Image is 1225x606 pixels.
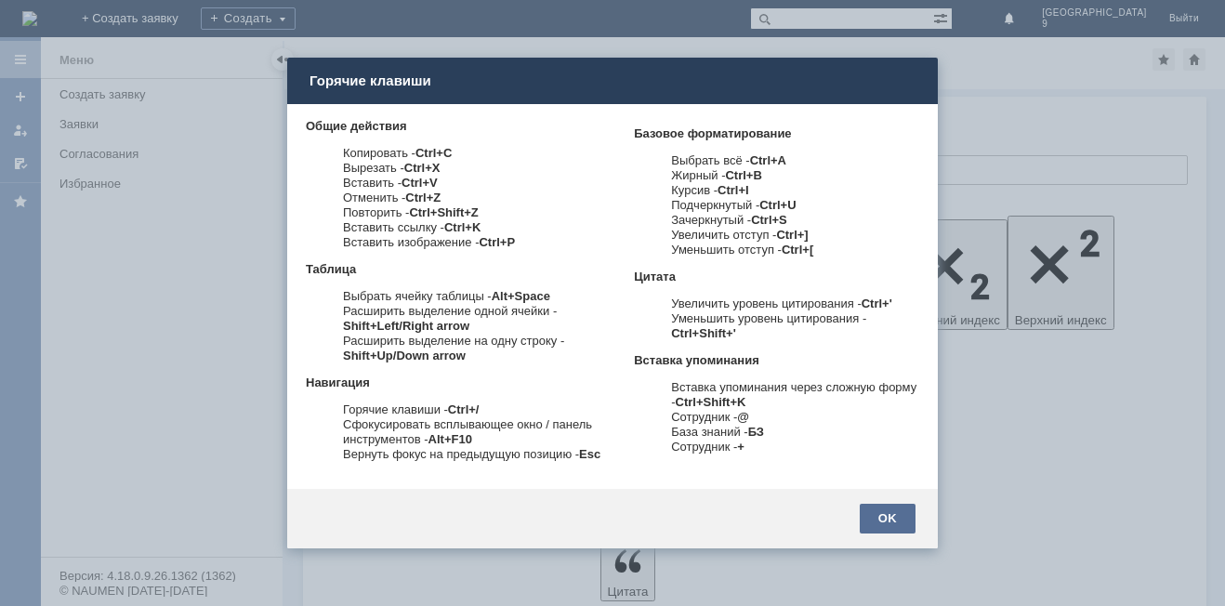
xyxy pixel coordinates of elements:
[343,220,634,235] li: Вставить ссылку -
[634,353,759,367] b: Вставка упоминания
[671,440,919,454] li: Сотрудник -
[306,375,370,389] b: Навигация
[343,304,634,334] li: Расширить выделение одной ячейки -
[343,289,634,304] li: Выбрать ячейку таблицы -
[671,380,919,410] li: Вставка упоминания через сложную форму -
[409,205,478,219] b: Ctrl+Shift+Z
[759,198,796,212] b: Ctrl+U
[415,146,452,160] b: Ctrl+C
[671,153,919,168] li: Выбрать всё -
[343,176,634,191] li: Вставить -
[676,395,746,409] b: Ctrl+Shift+K
[671,425,919,440] li: База знаний -
[671,296,919,311] li: Увеличить уровень цитирования -
[343,161,634,176] li: Вырезать -
[306,262,356,276] b: Таблица
[671,213,919,228] li: Зачеркнутый -
[343,146,634,161] li: Копировать -
[343,349,466,362] b: Shift+Up/Down arrow
[725,168,761,182] b: Ctrl+B
[776,228,808,242] b: Ctrl+]
[671,326,736,340] b: Ctrl+Shift+'
[287,58,938,104] div: Горячие клавиши
[444,220,481,234] b: Ctrl+K
[862,296,892,310] b: Ctrl+'
[750,153,786,167] b: Ctrl+A
[671,243,919,257] li: Уменьшить отступ -
[748,425,764,439] b: БЗ
[737,410,749,424] b: @
[428,432,472,446] b: Alt+F10
[405,191,441,204] b: Ctrl+Z
[7,7,271,67] div: здравствуйте, [DATE] была произведено двойное списание 1 списание 12:09 и второе в 12:10 , после ...
[671,198,919,213] li: Подчеркнутый -
[579,447,600,461] b: Esc
[782,243,813,257] b: Ctrl+[
[343,417,634,447] li: Сфокусировать всплывающее окно / панель инструментов -
[306,119,407,133] b: Общие действия
[634,126,791,140] b: Базовое форматирование
[492,289,550,303] b: Alt+Space
[404,161,441,175] b: Ctrl+X
[343,205,634,220] li: Повторить -
[343,235,634,250] li: Вставить изображение -
[671,183,919,198] li: Курсив -
[718,183,749,197] b: Ctrl+I
[737,440,744,454] b: +
[634,270,676,283] b: Цитата
[671,228,919,243] li: Увеличить отступ -
[343,191,634,205] li: Отменить -
[479,235,515,249] b: Ctrl+P
[343,402,634,417] li: Горячие клавиши -
[343,319,469,333] b: Shift+Left/Right arrow
[671,168,919,183] li: Жирный -
[343,334,634,363] li: Расширить выделение на одну строку -
[751,213,787,227] b: Ctrl+S
[671,311,919,341] li: Уменьшить уровень цитирования -
[448,402,480,416] b: Ctrl+/
[402,176,438,190] b: Ctrl+V
[671,410,919,425] li: Сотрудник -
[343,447,634,462] li: Вернуть фокус на предыдущую позицию -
